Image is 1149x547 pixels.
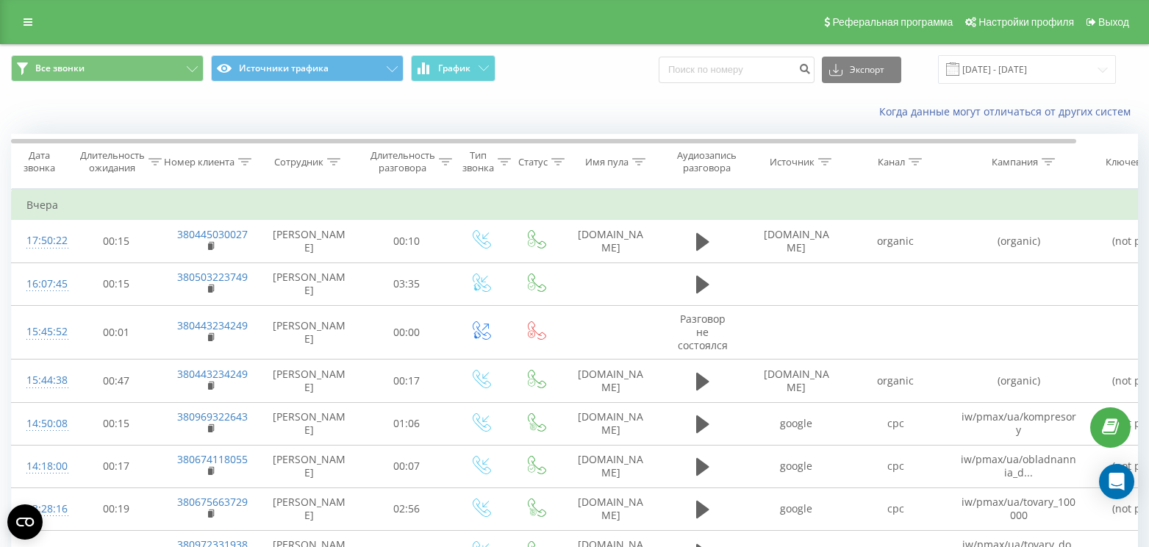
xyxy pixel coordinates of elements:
[26,366,56,395] div: 15:44:38
[361,360,453,402] td: 00:17
[26,495,56,523] div: 13:28:16
[945,360,1092,402] td: (organic)
[71,220,162,262] td: 00:15
[1098,16,1129,28] span: Выход
[747,402,846,445] td: google
[846,220,945,262] td: organic
[26,452,56,481] div: 14:18:00
[361,305,453,360] td: 00:00
[671,149,742,174] div: Аудиозапись разговора
[177,227,248,241] a: 380445030027
[71,262,162,305] td: 00:15
[258,487,361,530] td: [PERSON_NAME]
[177,270,248,284] a: 380503223749
[71,402,162,445] td: 00:15
[846,445,945,487] td: cpc
[35,62,85,74] span: Все звонки
[822,57,901,83] button: Экспорт
[747,487,846,530] td: google
[1099,464,1134,499] div: Open Intercom Messenger
[878,156,905,168] div: Канал
[846,402,945,445] td: cpc
[211,55,404,82] button: Источники трафика
[563,360,659,402] td: [DOMAIN_NAME]
[659,57,815,83] input: Поиск по номеру
[585,156,629,168] div: Имя пула
[411,55,495,82] button: График
[258,360,361,402] td: [PERSON_NAME]
[846,360,945,402] td: organic
[12,149,66,174] div: Дата звонка
[518,156,548,168] div: Статус
[832,16,953,28] span: Реферальная программа
[71,445,162,487] td: 00:17
[258,220,361,262] td: [PERSON_NAME]
[770,156,815,168] div: Источник
[371,149,435,174] div: Длительность разговора
[26,318,56,346] div: 15:45:52
[258,402,361,445] td: [PERSON_NAME]
[26,410,56,438] div: 14:50:08
[747,360,846,402] td: [DOMAIN_NAME]
[992,156,1038,168] div: Кампания
[11,55,204,82] button: Все звонки
[71,487,162,530] td: 00:19
[177,452,248,466] a: 380674118055
[258,262,361,305] td: [PERSON_NAME]
[563,220,659,262] td: [DOMAIN_NAME]
[563,402,659,445] td: [DOMAIN_NAME]
[961,452,1076,479] span: iw/pmax/ua/obladnannia_d...
[361,262,453,305] td: 03:35
[7,504,43,540] button: Open CMP widget
[164,156,235,168] div: Номер клиента
[361,220,453,262] td: 00:10
[879,104,1138,118] a: Когда данные могут отличаться от других систем
[438,63,470,74] span: График
[945,402,1092,445] td: iw/pmax/ua/kompresory
[26,226,56,255] div: 17:50:22
[678,312,728,352] span: Разговор не состоялся
[274,156,323,168] div: Сотрудник
[563,445,659,487] td: [DOMAIN_NAME]
[361,487,453,530] td: 02:56
[71,305,162,360] td: 00:01
[747,220,846,262] td: [DOMAIN_NAME]
[26,270,56,298] div: 16:07:45
[846,487,945,530] td: cpc
[361,445,453,487] td: 00:07
[71,360,162,402] td: 00:47
[462,149,494,174] div: Тип звонка
[361,402,453,445] td: 01:06
[177,410,248,423] a: 380969322643
[747,445,846,487] td: google
[563,487,659,530] td: [DOMAIN_NAME]
[945,487,1092,530] td: iw/pmax/ua/tovary_100000
[258,445,361,487] td: [PERSON_NAME]
[978,16,1074,28] span: Настройки профиля
[80,149,145,174] div: Длительность ожидания
[177,367,248,381] a: 380443234249
[945,220,1092,262] td: (organic)
[177,495,248,509] a: 380675663729
[258,305,361,360] td: [PERSON_NAME]
[177,318,248,332] a: 380443234249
